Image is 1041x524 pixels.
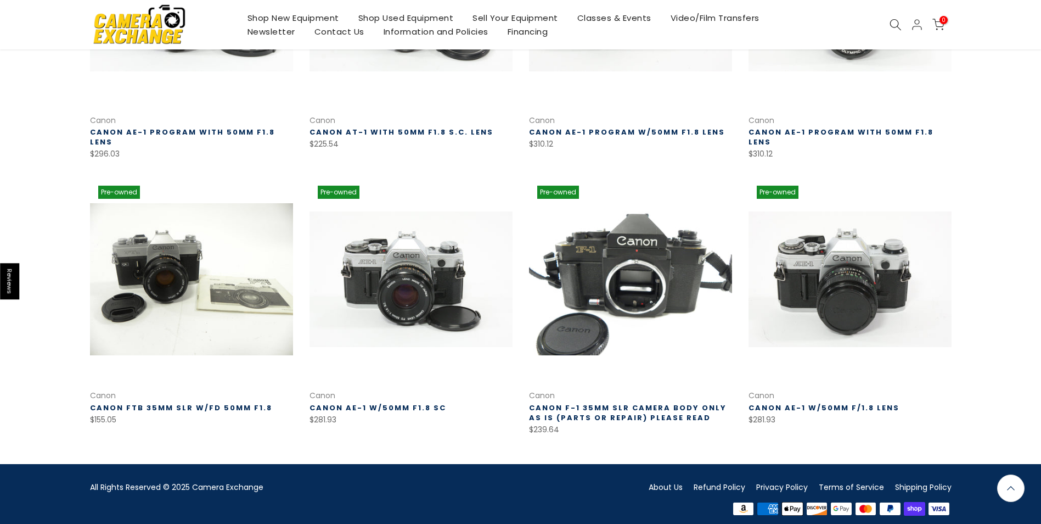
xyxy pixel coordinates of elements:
a: Canon AE-1 Program w/50mm F1.8 Lens [529,127,725,137]
img: american express [756,501,780,517]
a: Shop Used Equipment [348,11,463,25]
a: Shipping Policy [895,482,952,493]
a: Canon [749,115,774,126]
a: Canon AE-1 Program with 50mm F1.8 Lens [749,127,933,147]
a: Refund Policy [694,482,745,493]
a: Back to the top [997,475,1025,502]
a: Canon [90,390,116,401]
a: Canon [310,115,335,126]
a: About Us [649,482,683,493]
a: Terms of Service [819,482,884,493]
div: $310.12 [749,147,952,161]
div: All Rights Reserved © 2025 Camera Exchange [90,481,513,494]
a: Newsletter [238,25,305,38]
a: Canon [529,390,555,401]
a: Canon AE-1 Program with 50mm F1.8 Lens [90,127,275,147]
a: Information and Policies [374,25,498,38]
img: shopify pay [902,501,927,517]
a: Canon [90,115,116,126]
img: google pay [829,501,854,517]
div: $155.05 [90,413,293,427]
img: discover [804,501,829,517]
div: $239.64 [529,423,732,437]
a: Financing [498,25,558,38]
a: Canon [529,115,555,126]
img: visa [927,501,952,517]
div: $296.03 [90,147,293,161]
a: Sell Your Equipment [463,11,568,25]
div: $281.93 [310,413,513,427]
a: Canon F-1 35mm SLR Camera Body Only AS IS (parts or repair) Please Read [529,403,727,423]
a: Canon FTb 35mm SLR w/FD 50mm f1.8 [90,403,272,413]
a: Canon [310,390,335,401]
a: 0 [932,19,944,31]
img: amazon payments [731,501,756,517]
img: master [853,501,878,517]
a: Video/Film Transfers [661,11,769,25]
a: Canon [749,390,774,401]
div: $225.54 [310,137,513,151]
a: Privacy Policy [756,482,808,493]
a: Classes & Events [567,11,661,25]
div: $281.93 [749,413,952,427]
a: Contact Us [305,25,374,38]
a: Shop New Equipment [238,11,348,25]
a: Canon AE-1 w/50mm F1.8 SC [310,403,446,413]
div: $310.12 [529,137,732,151]
img: paypal [878,501,903,517]
span: 0 [939,16,948,24]
a: Canon AT-1 with 50mm F1.8 S.C. Lens [310,127,493,137]
img: apple pay [780,501,804,517]
a: Canon AE-1 w/50mm F/1.8 Lens [749,403,899,413]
